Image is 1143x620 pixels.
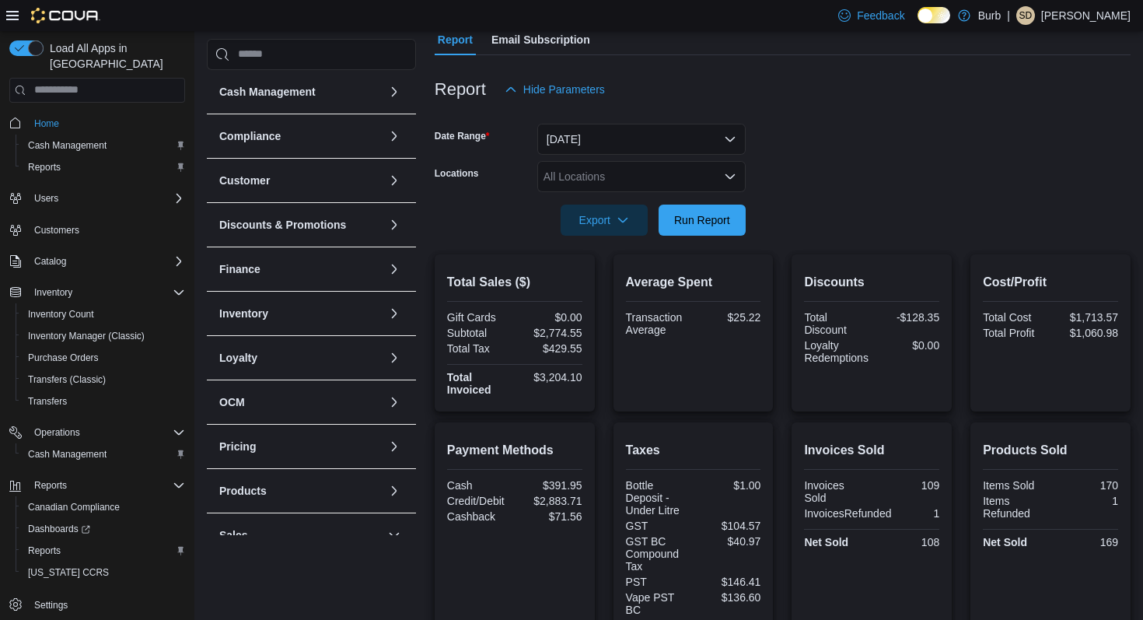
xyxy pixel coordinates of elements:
span: Inventory Manager (Classic) [28,330,145,342]
span: Reports [22,158,185,177]
button: [US_STATE] CCRS [16,562,191,583]
div: Vape PST BC [626,591,690,616]
h3: Report [435,80,486,99]
div: Total Discount [804,311,869,336]
div: $71.56 [518,510,582,523]
div: $0.00 [875,339,939,352]
a: Cash Management [22,445,113,464]
button: Sales [385,526,404,545]
a: Dashboards [22,520,96,538]
span: Operations [34,426,80,439]
div: $2,883.71 [518,495,582,507]
a: Inventory Count [22,305,100,324]
button: Operations [3,422,191,443]
button: Cash Management [16,135,191,156]
span: Run Report [674,212,730,228]
button: Hide Parameters [498,74,611,105]
button: Finance [219,261,382,277]
span: Cash Management [22,136,185,155]
p: [PERSON_NAME] [1041,6,1131,25]
button: Reports [3,475,191,496]
button: Cash Management [219,84,382,100]
div: 1 [897,507,939,520]
input: Dark Mode [918,7,950,23]
h2: Invoices Sold [804,441,939,460]
div: Cashback [447,510,512,523]
span: Customers [28,220,185,240]
div: Transaction Average [626,311,690,336]
div: 169 [1054,536,1118,548]
div: Invoices Sold [804,479,869,504]
h3: Discounts & Promotions [219,217,346,233]
div: $2,774.55 [518,327,582,339]
button: Home [3,112,191,135]
a: Reports [22,158,67,177]
span: Reports [28,545,61,557]
a: Inventory Manager (Classic) [22,327,151,345]
button: Inventory [28,283,79,302]
a: Transfers [22,392,73,411]
h3: Pricing [219,439,256,454]
h2: Average Spent [626,273,761,292]
button: Loyalty [385,349,404,367]
span: Canadian Compliance [22,498,185,517]
div: $0.00 [518,311,582,324]
h3: Finance [219,261,260,277]
span: [US_STATE] CCRS [28,566,109,579]
div: $146.41 [696,576,760,588]
button: OCM [385,393,404,412]
div: $1,060.98 [1054,327,1118,339]
a: [US_STATE] CCRS [22,563,115,582]
button: Cash Management [16,443,191,465]
span: Purchase Orders [28,352,99,364]
span: Canadian Compliance [28,501,120,513]
span: Reports [28,161,61,173]
button: Reports [16,540,191,562]
span: Dashboards [22,520,185,538]
button: Customer [219,173,382,188]
span: Reports [28,476,185,495]
button: Settings [3,593,191,615]
h3: Compliance [219,128,281,144]
button: Pricing [385,437,404,456]
a: Purchase Orders [22,349,105,367]
h3: Loyalty [219,350,257,366]
h2: Cost/Profit [983,273,1118,292]
div: Credit/Debit [447,495,512,507]
a: Settings [28,596,74,615]
h3: OCM [219,394,245,410]
p: | [1007,6,1010,25]
button: Inventory Manager (Classic) [16,325,191,347]
span: Catalog [28,252,185,271]
span: Inventory [34,286,72,299]
span: Inventory Manager (Classic) [22,327,185,345]
span: Hide Parameters [523,82,605,97]
span: Feedback [857,8,904,23]
button: Catalog [28,252,72,271]
div: $3,204.10 [518,371,582,384]
span: Settings [28,594,185,614]
a: Customers [28,221,86,240]
strong: Net Sold [804,536,848,548]
span: Inventory Count [22,305,185,324]
span: Dashboards [28,523,90,535]
span: Cash Management [28,448,107,461]
span: Cash Management [22,445,185,464]
button: [DATE] [537,124,746,155]
div: Shelby Deppiesse [1016,6,1035,25]
span: Home [34,117,59,130]
div: $1,713.57 [1054,311,1118,324]
span: Operations [28,423,185,442]
button: Open list of options [724,170,736,183]
button: Discounts & Promotions [219,217,382,233]
button: Pricing [219,439,382,454]
div: $391.95 [518,479,582,492]
button: Canadian Compliance [16,496,191,518]
span: Transfers [28,395,67,408]
h2: Products Sold [983,441,1118,460]
span: SD [1019,6,1033,25]
span: Settings [34,599,68,611]
button: Compliance [385,127,404,145]
span: Load All Apps in [GEOGRAPHIC_DATA] [44,40,185,72]
div: Items Sold [983,479,1047,492]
